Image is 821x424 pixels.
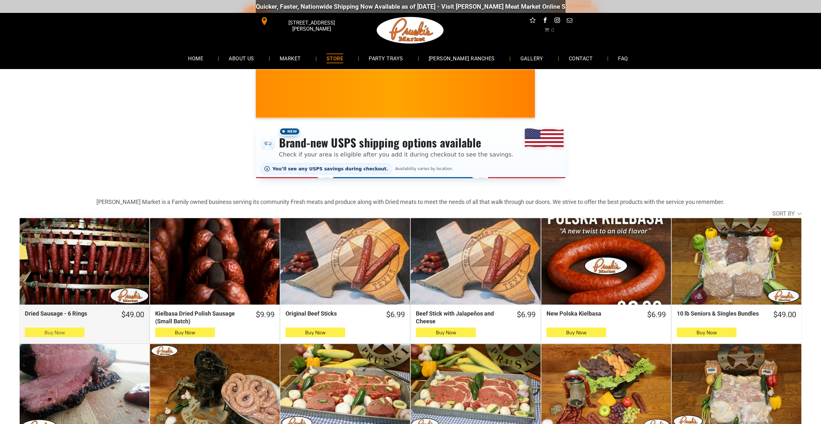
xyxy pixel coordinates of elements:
[436,329,456,336] span: Buy Now
[20,310,149,320] a: $49.00Dried Sausage - 6 Rings
[672,218,801,305] a: 10 lb Seniors &amp; Singles Bundles
[411,218,540,305] a: Beef Stick with Jalapeños and Cheese
[45,329,65,336] span: Buy Now
[273,166,388,171] span: You’ll see any USPS savings during checkout.
[155,328,215,337] button: Buy Now
[219,50,264,67] a: ABOUT US
[519,97,630,106] span: $9.99!
[416,328,476,337] button: Buy Now
[517,310,536,320] div: $6.99
[458,100,460,109] span: •
[386,310,405,320] div: $6.99
[175,329,195,336] span: Buy Now
[647,310,666,320] div: $6.99
[416,310,505,325] div: Beef Stick with Jalapeños and Cheese
[677,310,761,317] div: 10 lb Seniors & Singles Bundles
[256,16,355,26] a: [STREET_ADDRESS][PERSON_NAME]
[96,3,486,10] div: Quicker, Faster, Nationwide Shipping Now Available as of [DATE] - Visit [PERSON_NAME] Meat Market...
[419,50,505,67] a: [PERSON_NAME] RANCHES
[256,123,566,178] div: Shipping options announcement
[677,328,736,337] button: Buy Now
[270,16,353,35] span: [STREET_ADDRESS][PERSON_NAME]
[519,82,630,91] span: Kielbasa Polish Sausage
[424,3,486,10] a: [DOMAIN_NAME][URL]
[150,218,280,305] a: Kielbasa Dried Polish Sausage (Small Batch)
[121,310,144,320] div: $49.00
[279,136,514,150] h3: Brand-new USPS shipping options available
[279,127,300,136] span: New
[155,310,244,325] div: Kielbasa Dried Polish Sausage (Small Batch)
[541,310,671,320] a: $6.99New Polska Kielbasa
[178,50,213,67] a: HOME
[394,167,454,171] span: Availability varies by location.
[270,50,311,67] a: MARKET
[487,81,513,106] img: Polish Artisan Dried Sausage
[541,218,671,305] a: New Polska Kielbasa
[279,150,514,159] p: Check if your area is eligible after you add it during checkout to see the savings.
[566,329,586,336] span: Buy Now
[528,16,537,26] a: Social network
[672,310,801,320] a: $49.0010 lb Seniors & Singles Bundles
[696,329,717,336] span: Buy Now
[551,27,554,33] span: 0
[256,310,275,320] div: $9.99
[559,50,602,67] a: CONTACT
[280,310,410,320] a: $6.99Original Beef Sticks
[546,310,635,317] div: New Polska Kielbasa
[553,16,561,26] a: instagram
[519,91,630,97] span: NEW! • Limited Supply • [PERSON_NAME] Recipe
[375,13,445,48] img: Pruski-s+Market+HQ+Logo2-1920w.png
[280,218,410,305] a: Original Beef Sticks
[150,310,280,325] a: $9.99Kielbasa Dried Polish Sausage (Small Batch)
[773,310,796,320] div: $49.00
[314,98,441,108] span: [PERSON_NAME] MARKET
[285,310,374,317] div: Original Beef Sticks
[608,50,637,67] a: FAQ
[20,218,149,305] a: Dried Sausage - 6 Rings
[25,310,109,317] div: Dried Sausage - 6 Rings
[546,328,606,337] button: Buy Now
[565,16,574,26] a: email
[359,50,413,67] a: PARTY TRAYS
[285,328,345,337] button: Buy Now
[511,50,553,67] a: GALLERY
[541,16,549,26] a: facebook
[411,310,540,325] a: $6.99Beef Stick with Jalapeños and Cheese
[317,50,353,67] a: STORE
[96,198,725,205] strong: [PERSON_NAME] Market is a Family owned business serving its community Fresh meats and produce alo...
[305,329,325,336] span: Buy Now
[25,328,85,337] button: Buy Now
